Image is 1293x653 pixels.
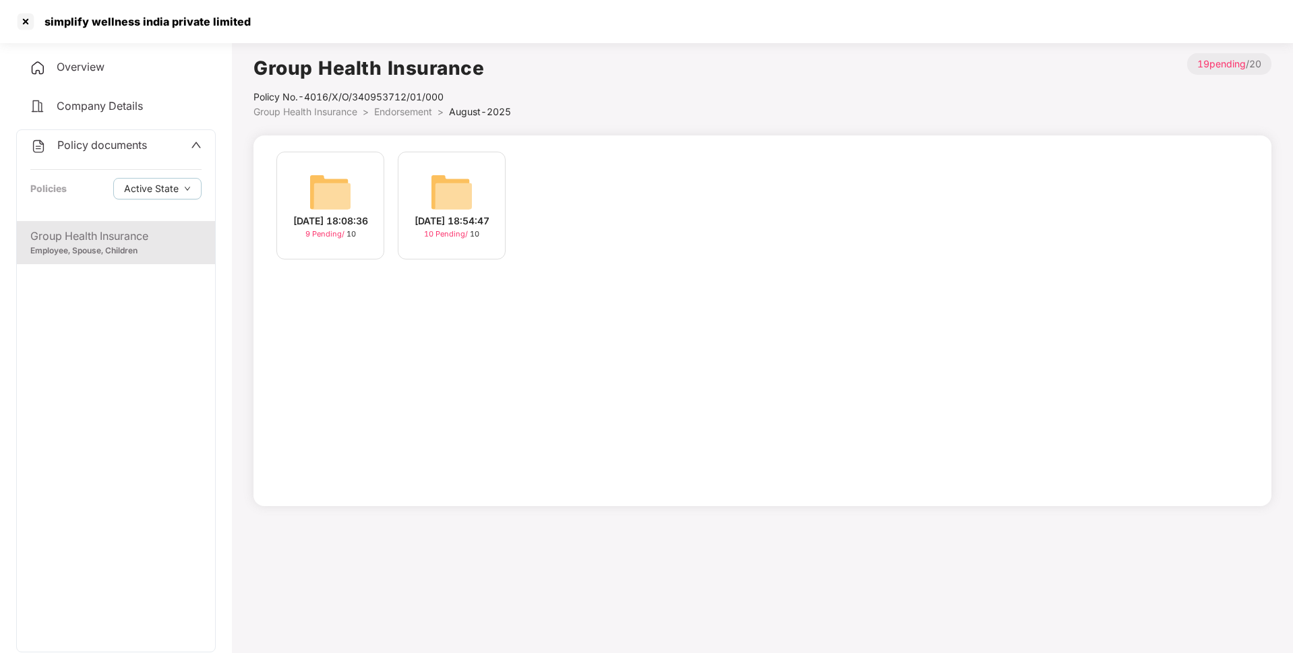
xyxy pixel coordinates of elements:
span: > [363,106,369,117]
span: Policy documents [57,138,147,152]
span: August-2025 [449,106,511,117]
span: Overview [57,60,104,73]
div: Policies [30,181,67,196]
p: / 20 [1187,53,1271,75]
div: 10 [424,228,479,240]
span: down [184,185,191,193]
img: svg+xml;base64,PHN2ZyB4bWxucz0iaHR0cDovL3d3dy53My5vcmcvMjAwMC9zdmciIHdpZHRoPSIyNCIgaGVpZ2h0PSIyNC... [30,98,46,115]
span: 9 Pending / [305,229,347,239]
span: Active State [124,181,179,196]
div: [DATE] 18:08:36 [293,214,368,228]
span: 10 Pending / [424,229,470,239]
div: 10 [305,228,356,240]
span: Group Health Insurance [253,106,357,117]
img: svg+xml;base64,PHN2ZyB4bWxucz0iaHR0cDovL3d3dy53My5vcmcvMjAwMC9zdmciIHdpZHRoPSIyNCIgaGVpZ2h0PSIyNC... [30,138,47,154]
img: svg+xml;base64,PHN2ZyB4bWxucz0iaHR0cDovL3d3dy53My5vcmcvMjAwMC9zdmciIHdpZHRoPSI2NCIgaGVpZ2h0PSI2NC... [309,170,352,214]
span: > [438,106,444,117]
h1: Group Health Insurance [253,53,511,83]
div: simplify wellness india private limited [36,15,251,28]
span: Company Details [57,99,143,113]
span: 19 pending [1197,58,1246,69]
div: Policy No.- 4016/X/O/340953712/01/000 [253,90,511,104]
div: [DATE] 18:54:47 [415,214,489,228]
div: Group Health Insurance [30,228,202,245]
img: svg+xml;base64,PHN2ZyB4bWxucz0iaHR0cDovL3d3dy53My5vcmcvMjAwMC9zdmciIHdpZHRoPSI2NCIgaGVpZ2h0PSI2NC... [430,170,473,214]
button: Active Statedown [113,178,202,199]
span: up [191,139,202,150]
span: Endorsement [374,106,432,117]
img: svg+xml;base64,PHN2ZyB4bWxucz0iaHR0cDovL3d3dy53My5vcmcvMjAwMC9zdmciIHdpZHRoPSIyNCIgaGVpZ2h0PSIyNC... [30,60,46,76]
div: Employee, Spouse, Children [30,245,202,257]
